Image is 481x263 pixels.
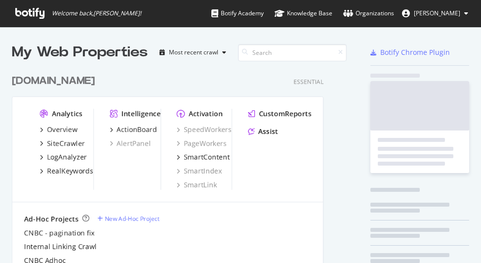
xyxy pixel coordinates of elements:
div: Knowledge Base [275,8,332,18]
span: Welcome back, [PERSON_NAME] ! [52,9,141,17]
span: Joy Kemp [414,9,460,17]
div: RealKeywords [47,166,93,176]
a: SmartIndex [177,166,222,176]
a: Overview [40,125,78,134]
div: New Ad-Hoc Project [105,215,160,223]
div: Intelligence [121,109,160,119]
div: SiteCrawler [47,138,85,148]
a: SmartContent [177,152,230,162]
a: CNBC - pagination fix [24,228,94,238]
div: Organizations [343,8,394,18]
div: Ad-Hoc Projects [24,214,79,224]
div: [DOMAIN_NAME] [12,74,95,88]
a: New Ad-Hoc Project [97,215,160,223]
div: Botify Chrome Plugin [380,47,450,57]
div: ActionBoard [117,125,157,134]
div: Overview [47,125,78,134]
a: PageWorkers [177,138,227,148]
div: SmartContent [184,152,230,162]
div: My Web Properties [12,43,148,62]
a: SmartLink [177,180,217,190]
a: AlertPanel [110,138,151,148]
a: SiteCrawler [40,138,85,148]
div: Botify Academy [211,8,264,18]
a: RealKeywords [40,166,93,176]
div: CustomReports [259,109,312,119]
div: Assist [258,127,278,136]
div: Analytics [52,109,82,119]
div: Essential [293,78,323,86]
div: LogAnalyzer [47,152,87,162]
div: Activation [189,109,223,119]
a: Botify Chrome Plugin [370,47,450,57]
button: Most recent crawl [156,44,230,60]
a: LogAnalyzer [40,152,87,162]
input: Search [238,44,347,61]
a: SpeedWorkers [177,125,232,134]
a: ActionBoard [110,125,157,134]
a: Internal Linking Crawl [24,242,97,252]
div: Most recent crawl [169,49,218,55]
button: [PERSON_NAME] [394,5,476,21]
a: CustomReports [248,109,312,119]
a: [DOMAIN_NAME] [12,74,99,88]
a: Assist [248,127,278,136]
